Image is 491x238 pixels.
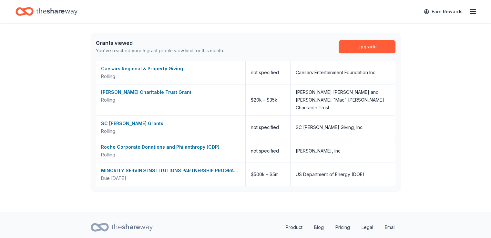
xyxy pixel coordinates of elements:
[296,171,364,178] div: US Department of Energy (DOE)
[101,151,240,159] div: Rolling
[101,96,240,104] div: Rolling
[101,174,240,182] div: Due [DATE]
[96,39,224,47] div: Grants viewed
[15,4,77,19] a: Home
[309,221,329,234] a: Blog
[246,61,291,84] div: not specified
[101,143,240,151] div: Roche Corporate Donations and Philanthropy (CDP)
[246,116,291,139] div: not specified
[330,221,355,234] a: Pricing
[96,47,224,55] div: You've reached your 5 grant profile view limit for this month.
[246,163,291,186] div: $500k – $5m
[356,221,378,234] a: Legal
[246,84,291,115] div: $20k – $35k
[339,40,395,53] a: Upgrade
[281,221,308,234] a: Product
[296,147,342,155] div: [PERSON_NAME], Inc.
[380,221,401,234] a: Email
[101,88,240,96] div: [PERSON_NAME] Charitable Trust Grant
[246,139,291,163] div: not specified
[101,120,240,127] div: SC [PERSON_NAME] Grants
[101,167,240,174] div: MINORITY SERVING INSTITUTIONS PARTNERSHIP PROGRAM (MSIPP) CONSORTIA GRANT PROGRAM (CGP)
[296,124,363,131] div: SC [PERSON_NAME] Giving, Inc.
[420,6,466,17] a: Earn Rewards
[296,69,375,76] div: Caesars Entertainment Foundation Inc
[281,221,401,234] nav: quick links
[101,127,240,135] div: Rolling
[101,73,240,80] div: Rolling
[296,88,390,112] div: [PERSON_NAME] [PERSON_NAME] and [PERSON_NAME] "Mac" [PERSON_NAME] Charitable Trust
[101,65,240,73] div: Caesars Regional & Property Giving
